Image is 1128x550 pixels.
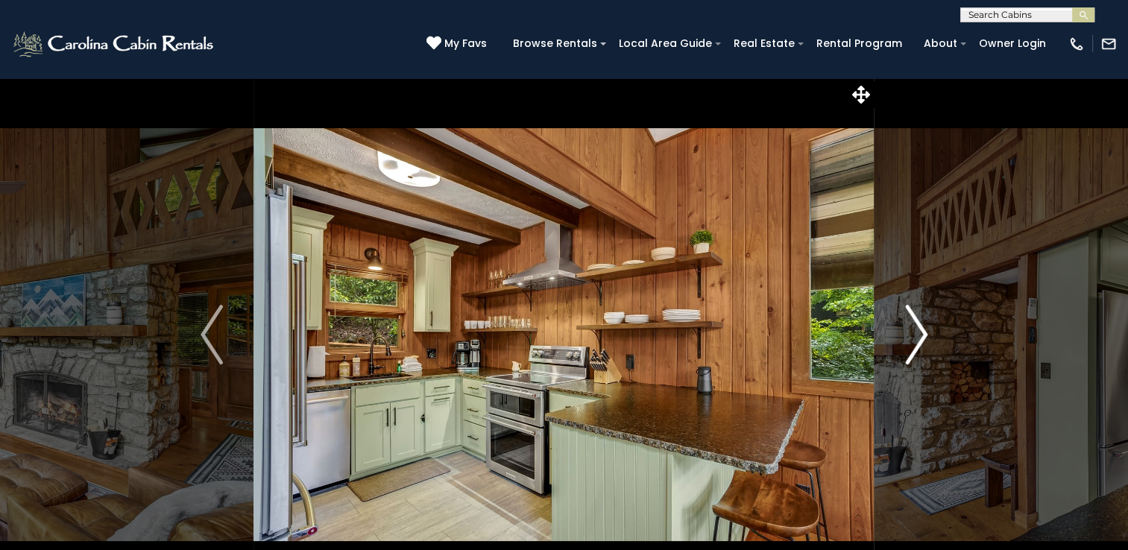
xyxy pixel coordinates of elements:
[201,305,223,364] img: arrow
[916,32,965,55] a: About
[11,29,218,59] img: White-1-2.png
[809,32,910,55] a: Rental Program
[971,32,1053,55] a: Owner Login
[726,32,802,55] a: Real Estate
[505,32,605,55] a: Browse Rentals
[611,32,719,55] a: Local Area Guide
[444,36,487,51] span: My Favs
[1100,36,1117,52] img: mail-regular-white.png
[426,36,491,52] a: My Favs
[1068,36,1085,52] img: phone-regular-white.png
[905,305,927,364] img: arrow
